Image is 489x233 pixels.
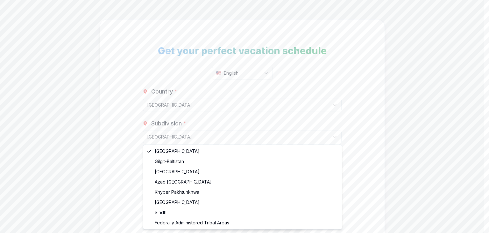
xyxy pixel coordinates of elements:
[155,209,167,216] span: Sindh
[155,189,199,195] span: Khyber Pakhtunkhwa
[155,199,200,206] span: [GEOGRAPHIC_DATA]
[155,220,229,226] span: Federally Administered Tribal Areas
[155,179,212,185] span: Azad [GEOGRAPHIC_DATA]
[155,158,184,165] span: Gilgit-Baltistan
[155,148,200,154] span: [GEOGRAPHIC_DATA]
[155,169,200,175] span: [GEOGRAPHIC_DATA]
